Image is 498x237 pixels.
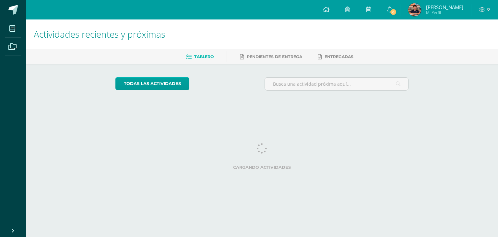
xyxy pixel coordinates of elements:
[186,52,214,62] a: Tablero
[115,77,189,90] a: todas las Actividades
[265,78,409,90] input: Busca una actividad próxima aquí...
[426,4,463,10] span: [PERSON_NAME]
[408,3,421,16] img: 60409fed9587a650131af54a156fac1c.png
[318,52,353,62] a: Entregadas
[325,54,353,59] span: Entregadas
[194,54,214,59] span: Tablero
[390,8,397,16] span: 6
[247,54,302,59] span: Pendientes de entrega
[240,52,302,62] a: Pendientes de entrega
[115,165,409,170] label: Cargando actividades
[426,10,463,15] span: Mi Perfil
[34,28,165,40] span: Actividades recientes y próximas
